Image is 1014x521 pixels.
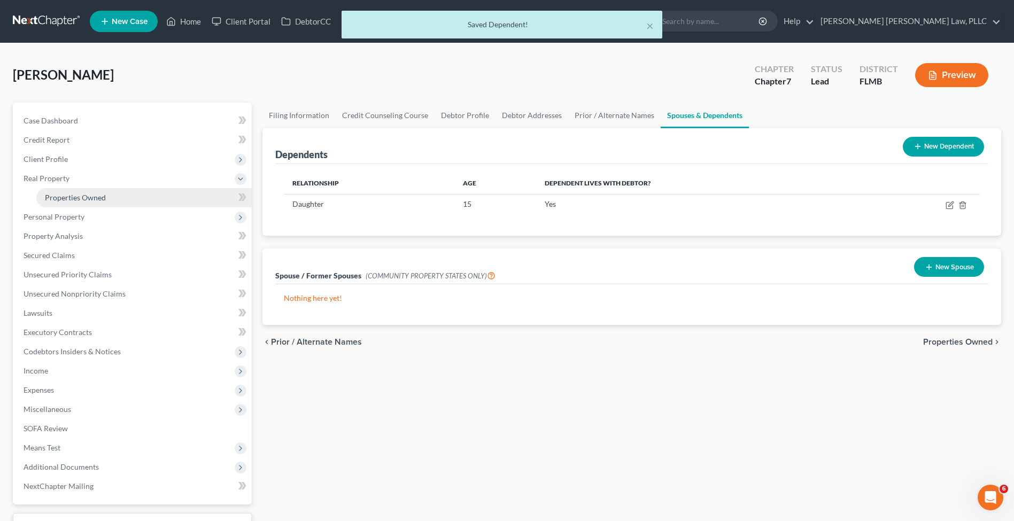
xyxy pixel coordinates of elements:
[923,338,1001,346] button: Properties Owned chevron_right
[15,284,252,304] a: Unsecured Nonpriority Claims
[903,137,984,157] button: New Dependent
[454,173,536,194] th: Age
[336,103,435,128] a: Credit Counseling Course
[1000,485,1008,493] span: 6
[755,63,794,75] div: Chapter
[24,135,69,144] span: Credit Report
[24,405,71,414] span: Miscellaneous
[24,481,94,491] span: NextChapter Mailing
[860,75,898,88] div: FLMB
[914,257,984,277] button: New Spouse
[811,63,842,75] div: Status
[24,231,83,240] span: Property Analysis
[15,227,252,246] a: Property Analysis
[536,194,865,214] td: Yes
[36,188,252,207] a: Properties Owned
[24,174,69,183] span: Real Property
[755,75,794,88] div: Chapter
[24,116,78,125] span: Case Dashboard
[45,193,106,202] span: Properties Owned
[275,148,328,161] div: Dependents
[24,424,68,433] span: SOFA Review
[24,289,126,298] span: Unsecured Nonpriority Claims
[15,477,252,496] a: NextChapter Mailing
[915,63,988,87] button: Preview
[24,462,99,471] span: Additional Documents
[15,304,252,323] a: Lawsuits
[13,67,114,82] span: [PERSON_NAME]
[646,19,654,32] button: ×
[811,75,842,88] div: Lead
[262,103,336,128] a: Filing Information
[15,246,252,265] a: Secured Claims
[978,485,1003,510] iframe: Intercom live chat
[350,19,654,30] div: Saved Dependent!
[24,443,60,452] span: Means Test
[860,63,898,75] div: District
[366,271,496,280] span: (COMMUNITY PROPERTY STATES ONLY)
[24,154,68,164] span: Client Profile
[435,103,496,128] a: Debtor Profile
[454,194,536,214] td: 15
[923,338,993,346] span: Properties Owned
[24,270,112,279] span: Unsecured Priority Claims
[24,212,84,221] span: Personal Property
[536,173,865,194] th: Dependent lives with debtor?
[24,347,121,356] span: Codebtors Insiders & Notices
[284,173,454,194] th: Relationship
[786,76,791,86] span: 7
[284,293,980,304] p: Nothing here yet!
[275,271,361,280] span: Spouse / Former Spouses
[496,103,568,128] a: Debtor Addresses
[24,366,48,375] span: Income
[24,385,54,394] span: Expenses
[24,308,52,317] span: Lawsuits
[15,323,252,342] a: Executory Contracts
[568,103,661,128] a: Prior / Alternate Names
[262,338,271,346] i: chevron_left
[24,328,92,337] span: Executory Contracts
[284,194,454,214] td: Daughter
[15,265,252,284] a: Unsecured Priority Claims
[15,130,252,150] a: Credit Report
[15,111,252,130] a: Case Dashboard
[271,338,362,346] span: Prior / Alternate Names
[661,103,749,128] a: Spouses & Dependents
[262,338,362,346] button: chevron_left Prior / Alternate Names
[24,251,75,260] span: Secured Claims
[993,338,1001,346] i: chevron_right
[15,419,252,438] a: SOFA Review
